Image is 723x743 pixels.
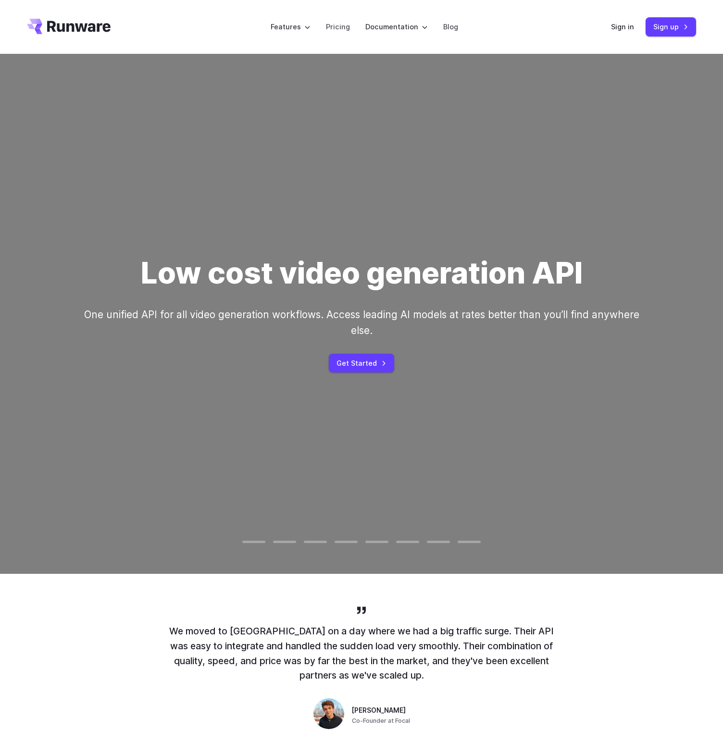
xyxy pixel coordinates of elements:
a: Blog [443,21,458,32]
a: Sign in [611,21,634,32]
p: One unified API for all video generation workflows. Access leading AI models at rates better than... [72,307,650,339]
h1: Low cost video generation API [141,255,583,291]
span: Co-Founder at Focal [352,716,410,726]
a: Get Started [329,354,394,372]
a: Sign up [646,17,696,36]
label: Documentation [365,21,428,32]
a: Go to / [27,19,111,34]
span: [PERSON_NAME] [352,706,406,716]
p: We moved to [GEOGRAPHIC_DATA] on a day where we had a big traffic surge. Their API was easy to in... [169,624,554,683]
a: Pricing [326,21,350,32]
img: Person [313,698,344,729]
label: Features [271,21,311,32]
